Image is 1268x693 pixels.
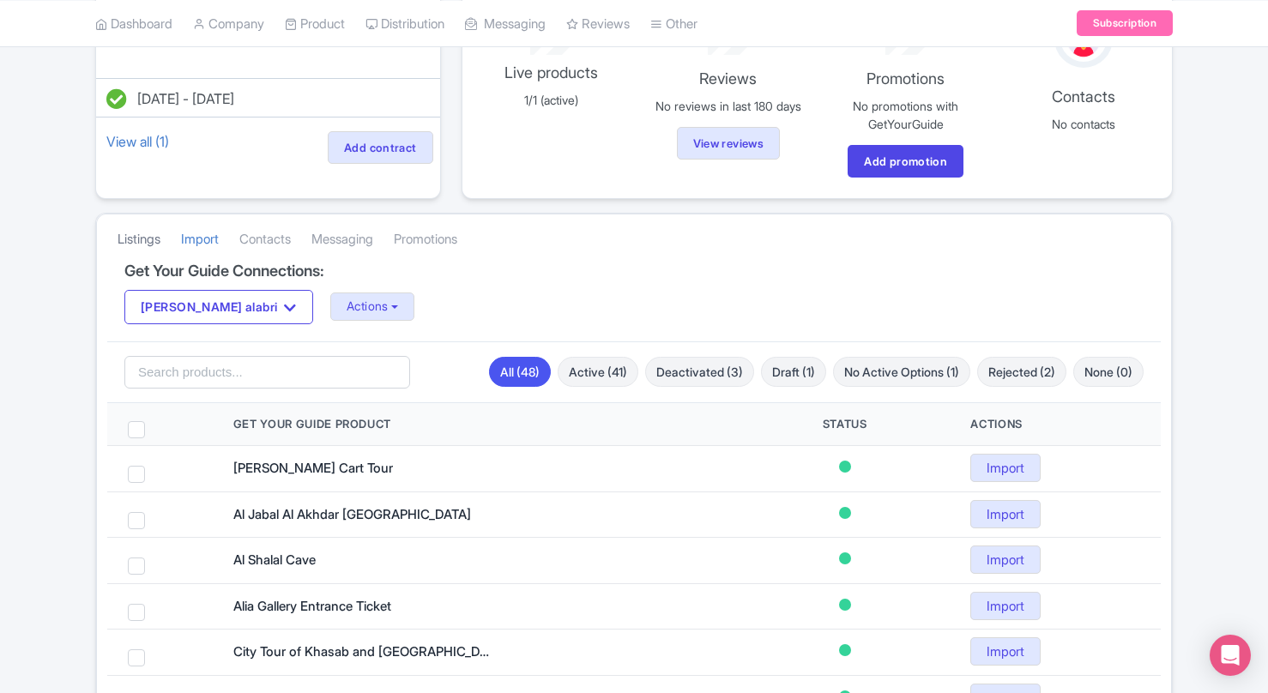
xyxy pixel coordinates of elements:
p: Contacts [1005,85,1162,108]
a: No Active Options (1) [833,357,970,387]
th: Status [740,403,951,446]
span: Active [839,461,851,473]
a: Add contract [328,131,433,164]
span: Active [839,507,851,519]
div: City Tour of Khasab and Bukha Fort [233,642,491,662]
p: No reviews in last 180 days [649,97,806,115]
a: Import [970,592,1041,620]
a: Contacts [239,216,291,263]
div: Al Shalal Cave [233,551,491,570]
a: Deactivated (3) [645,357,754,387]
span: Active [839,552,851,564]
a: Import [181,216,219,263]
p: No promotions with GetYourGuide [827,97,984,133]
p: Live products [473,61,630,84]
div: Alia Gallery Entrance Ticket [233,597,491,617]
a: Import [970,545,1041,574]
a: Import [970,637,1041,666]
div: Open Intercom Messenger [1210,635,1251,676]
th: Actions [950,403,1161,446]
span: Active [839,599,851,611]
p: 1/1 (active) [473,91,630,109]
a: None (0) [1073,357,1144,387]
th: Get Your Guide Product [213,403,740,446]
input: Search products... [124,356,410,389]
span: [DATE] - [DATE] [137,90,234,107]
div: Al Jabal Al Akhdar Via-Ferrata [233,505,491,525]
div: Al Hamra Cart Tour [233,459,491,479]
a: All (48) [489,357,551,387]
a: Add promotion [848,145,963,178]
a: Import [970,500,1041,528]
p: Promotions [827,67,984,90]
button: [PERSON_NAME] alabri [124,290,313,324]
a: View reviews [677,127,781,160]
a: Messaging [311,216,373,263]
a: Active (41) [558,357,638,387]
p: Reviews [649,67,806,90]
a: Listings [118,216,160,263]
a: Subscription [1077,10,1173,36]
button: Actions [330,292,415,321]
p: No contacts [1005,115,1162,133]
span: Active [839,644,851,656]
a: Promotions [394,216,457,263]
a: View all (1) [103,130,172,154]
a: Rejected (2) [977,357,1066,387]
a: Draft (1) [761,357,826,387]
h4: Get Your Guide Connections: [124,262,1144,280]
a: Import [970,454,1041,482]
